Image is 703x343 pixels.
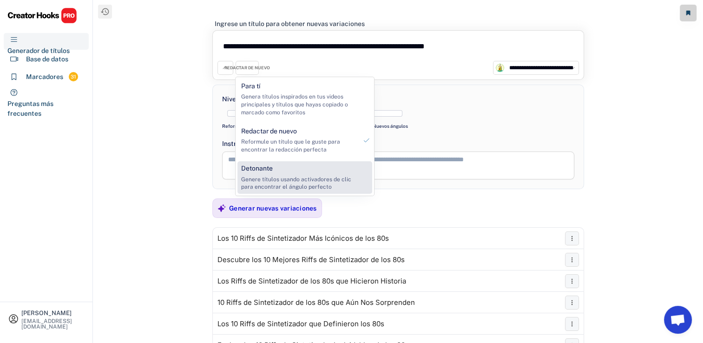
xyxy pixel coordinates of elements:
[7,46,70,56] div: Generador de títulos
[217,235,389,242] div: Los 10 Riffs de Sintetizador Más Icónicos de los 80s
[217,277,406,285] div: Los Riffs de Sintetizador de los 80s que Hicieron Historia
[26,72,63,82] div: Marcadores
[21,310,85,316] div: [PERSON_NAME]
[7,7,77,24] img: CHPRO%20Logo.svg
[664,306,692,334] a: Chat abierto
[241,176,357,191] div: Genere títulos usando activadores de clic para encontrar el ángulo perfecto
[241,93,357,116] div: Genera títulos inspirados en tus videos principales y títulos que hayas copiado o marcado como fa...
[222,123,271,130] div: Reformulación simple
[217,256,405,264] div: Descubre los 10 Mejores Riffs de Sintetizador de los 80s
[224,65,270,71] div: REDACTAR DE NUEVO
[26,54,68,64] div: Base de datos
[69,73,78,81] div: 31
[241,127,297,136] div: Redactar de nuevo
[373,123,408,130] div: Nuevos ángulos
[241,138,357,154] div: Reformule un título que le guste para encontrar la redacción perfecta
[7,99,85,119] div: Preguntas más frecuentes
[229,204,317,212] div: Generar nuevas variaciones
[222,94,283,104] div: Nivel de creatividad
[222,139,574,149] div: Instrucciones personalizadas
[241,164,273,173] div: Detonante
[217,320,384,328] div: Los 10 Riffs de Sintetizador que Definieron los 80s
[215,20,365,28] div: Ingrese un título para obtener nuevas variaciones
[241,82,260,91] div: Para tí
[217,299,415,306] div: 10 Riffs de Sintetizador de los 80s que Aún Nos Sorprenden
[496,64,504,72] img: channels4_profile.jpg
[21,318,85,330] div: [EMAIL_ADDRESS][DOMAIN_NAME]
